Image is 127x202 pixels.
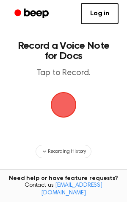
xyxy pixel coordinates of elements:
[15,68,112,79] p: Tap to Record.
[36,145,91,158] button: Recording History
[48,148,86,155] span: Recording History
[51,92,76,118] img: Beep Logo
[41,182,102,196] a: [EMAIL_ADDRESS][DOMAIN_NAME]
[8,6,56,22] a: Beep
[15,41,112,61] h1: Record a Voice Note for Docs
[81,3,119,24] a: Log in
[5,182,122,197] span: Contact us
